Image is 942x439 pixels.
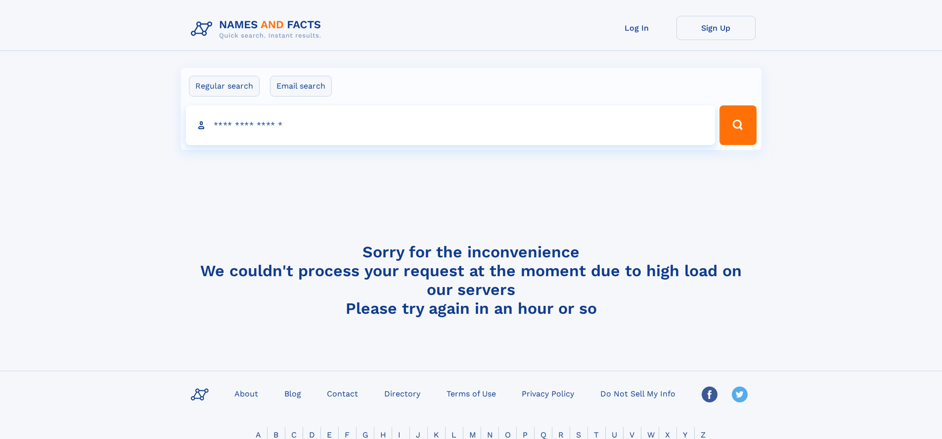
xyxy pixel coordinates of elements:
a: Do Not Sell My Info [596,386,679,400]
a: About [230,386,262,400]
h4: Sorry for the inconvenience We couldn't process your request at the moment due to high load on ou... [187,243,756,318]
button: Search Button [719,105,756,145]
a: Sign Up [676,16,756,40]
a: Privacy Policy [518,386,578,400]
a: Terms of Use [443,386,500,400]
label: Regular search [189,76,260,97]
a: Directory [380,386,424,400]
img: Facebook [702,387,718,402]
img: Logo Names and Facts [187,16,329,43]
a: Contact [323,386,362,400]
a: Blog [280,386,305,400]
input: search input [186,105,716,145]
a: Log In [597,16,676,40]
label: Email search [270,76,332,97]
img: Twitter [732,387,748,402]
